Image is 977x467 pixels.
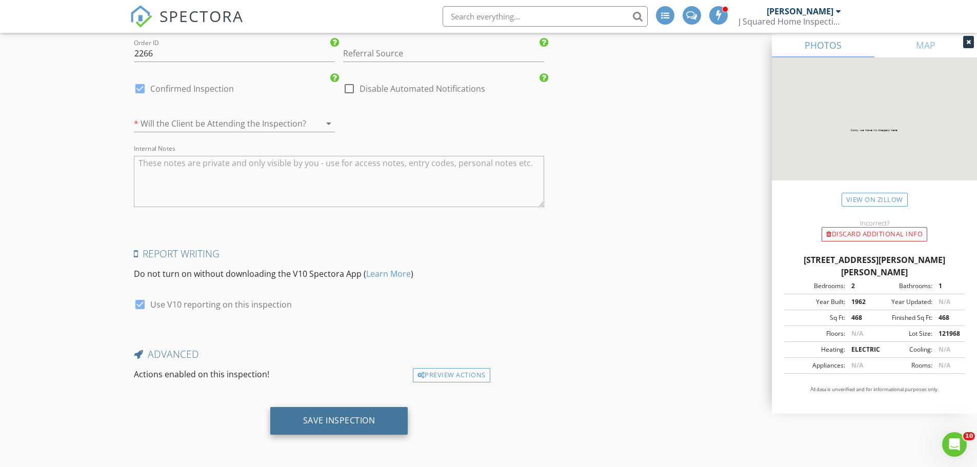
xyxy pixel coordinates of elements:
div: Bathrooms: [874,281,932,291]
label: Confirmed Inspection [150,84,234,94]
span: N/A [851,361,863,370]
div: Floors: [787,329,845,338]
label: Use V10 reporting on this inspection [150,299,292,310]
div: Rooms: [874,361,932,370]
div: Appliances: [787,361,845,370]
div: Actions enabled on this inspection! [130,368,409,382]
span: N/A [851,329,863,338]
span: N/A [939,345,950,354]
iframe: Intercom live chat [942,432,967,457]
div: Year Built: [787,297,845,307]
img: The Best Home Inspection Software - Spectora [130,5,152,28]
a: MAP [874,33,977,57]
i: arrow_drop_down [323,117,335,130]
p: Do not turn on without downloading the V10 Spectora App ( ) [134,268,545,280]
div: Bedrooms: [787,281,845,291]
div: J Squared Home Inspections, LLC [739,16,841,27]
label: Disable Automated Notifications [360,84,485,94]
span: SPECTORA [159,5,244,27]
div: Sq Ft: [787,313,845,322]
span: N/A [939,297,950,306]
div: 1962 [845,297,874,307]
div: Heating: [787,345,845,354]
textarea: Internal Notes [134,156,545,207]
h4: Report Writing [134,247,545,260]
div: 468 [932,313,962,322]
div: Preview Actions [413,368,490,382]
div: ELECTRIC [845,345,874,354]
img: streetview [772,57,977,205]
div: 2 [845,281,874,291]
p: All data is unverified and for informational purposes only. [784,386,965,393]
div: Lot Size: [874,329,932,338]
div: 468 [845,313,874,322]
div: Cooling: [874,345,932,354]
a: Learn More [366,268,411,279]
input: Search everything... [443,6,648,27]
a: PHOTOS [772,33,874,57]
a: View on Zillow [842,193,908,207]
div: [PERSON_NAME] [767,6,833,16]
span: N/A [939,361,950,370]
div: 1 [932,281,962,291]
div: [STREET_ADDRESS][PERSON_NAME][PERSON_NAME] [784,254,965,278]
div: Finished Sq Ft: [874,313,932,322]
div: 121968 [932,329,962,338]
h4: Advanced [134,348,545,361]
input: Referral Source [343,45,544,62]
div: Year Updated: [874,297,932,307]
div: Save Inspection [303,415,375,425]
div: Discard Additional info [822,227,927,241]
a: SPECTORA [130,14,244,35]
div: Incorrect? [772,219,977,227]
span: 10 [963,432,975,440]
